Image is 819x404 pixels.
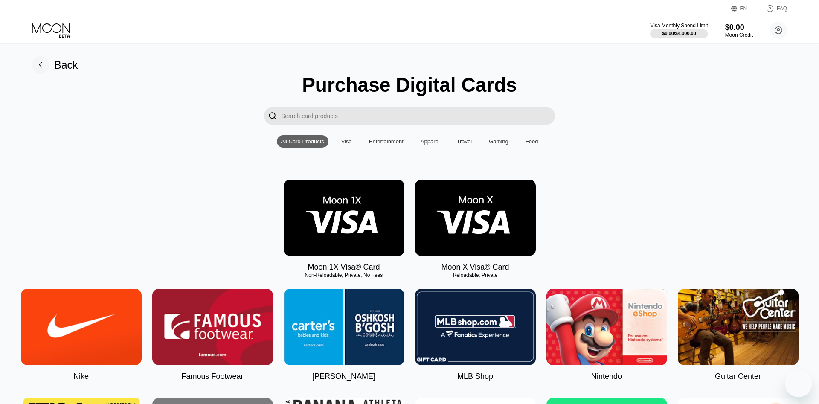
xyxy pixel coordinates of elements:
[725,32,753,38] div: Moon Credit
[415,272,536,278] div: Reloadable, Private
[181,372,243,381] div: Famous Footwear
[485,135,513,148] div: Gaming
[777,6,787,12] div: FAQ
[308,263,380,272] div: Moon 1X Visa® Card
[341,138,352,145] div: Visa
[715,372,761,381] div: Guitar Center
[457,372,493,381] div: MLB Shop
[416,135,444,148] div: Apparel
[757,4,787,13] div: FAQ
[277,135,328,148] div: All Card Products
[54,59,78,71] div: Back
[264,107,281,125] div: 
[662,31,696,36] div: $0.00 / $4,000.00
[453,135,476,148] div: Travel
[281,107,555,125] input: Search card products
[421,138,440,145] div: Apparel
[725,23,753,32] div: $0.00
[591,372,622,381] div: Nintendo
[740,6,747,12] div: EN
[650,23,708,29] div: Visa Monthly Spend Limit
[32,56,78,73] div: Back
[337,135,356,148] div: Visa
[281,138,324,145] div: All Card Products
[521,135,543,148] div: Food
[650,23,708,38] div: Visa Monthly Spend Limit$0.00/$4,000.00
[441,263,509,272] div: Moon X Visa® Card
[312,372,375,381] div: [PERSON_NAME]
[731,4,757,13] div: EN
[785,370,812,397] iframe: Button to launch messaging window
[268,111,277,121] div: 
[489,138,508,145] div: Gaming
[457,138,472,145] div: Travel
[725,23,753,38] div: $0.00Moon Credit
[284,272,404,278] div: Non-Reloadable, Private, No Fees
[526,138,538,145] div: Food
[369,138,404,145] div: Entertainment
[302,73,517,96] div: Purchase Digital Cards
[365,135,408,148] div: Entertainment
[73,372,89,381] div: Nike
